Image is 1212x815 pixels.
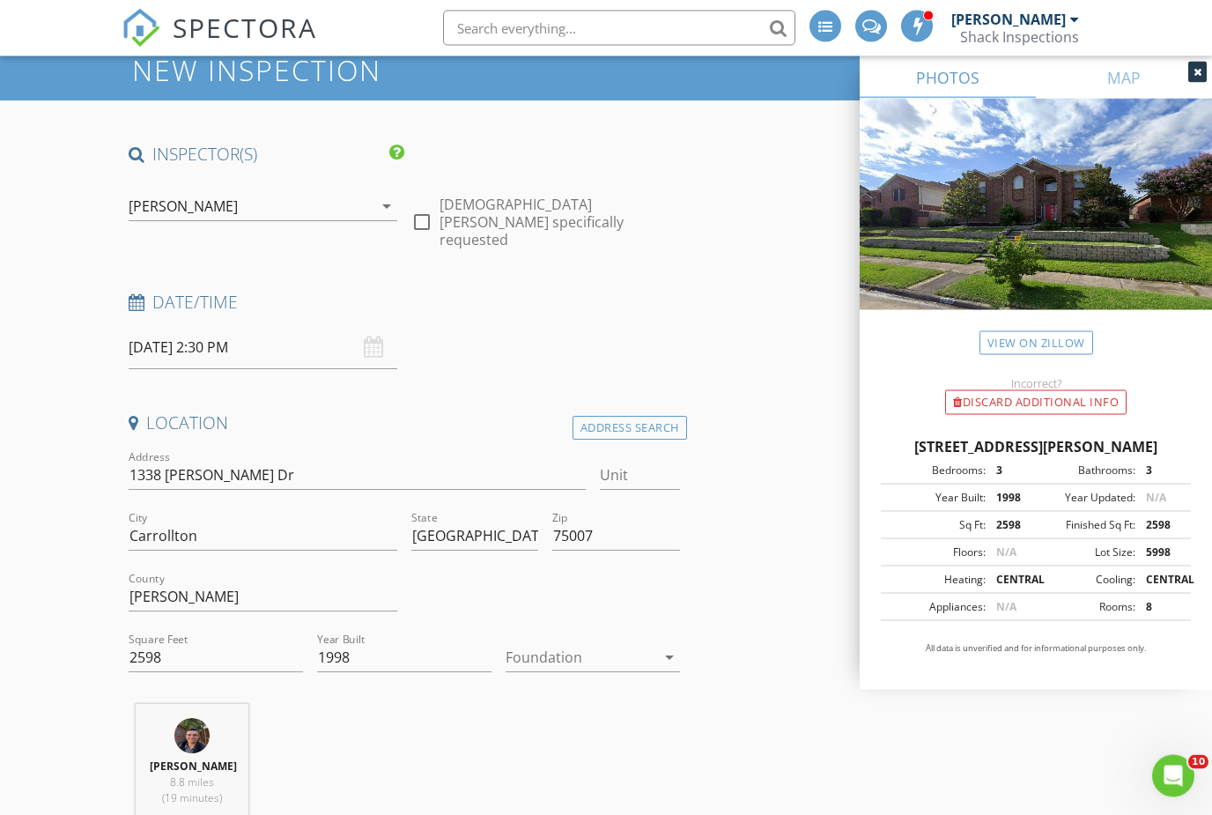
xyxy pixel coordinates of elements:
div: Year Updated: [1036,490,1135,506]
div: Bathrooms: [1036,463,1135,478]
h4: Date/Time [129,292,680,315]
span: N/A [996,599,1016,614]
div: Bedrooms: [886,463,986,478]
div: Finished Sq Ft: [1036,517,1135,533]
i: arrow_drop_down [376,196,397,218]
div: CENTRAL [986,572,1036,588]
div: [PERSON_NAME] [129,199,238,215]
a: SPECTORA [122,24,317,61]
label: [DEMOGRAPHIC_DATA][PERSON_NAME] specifically requested [440,196,680,249]
span: 8.8 miles [170,775,214,790]
div: [PERSON_NAME] [951,11,1066,28]
h4: INSPECTOR(S) [129,144,404,167]
div: Sq Ft: [886,517,986,533]
span: N/A [1146,490,1166,505]
span: N/A [996,545,1016,559]
p: All data is unverified and for informational purposes only. [881,642,1191,655]
img: img_9945.jpeg [174,719,210,754]
img: The Best Home Inspection Software - Spectora [122,9,160,48]
input: Search everything... [443,11,795,46]
span: (19 minutes) [162,791,222,806]
a: MAP [1036,56,1212,99]
div: [STREET_ADDRESS][PERSON_NAME] [881,436,1191,457]
h4: Location [129,412,680,435]
div: Heating: [886,572,986,588]
div: 3 [1135,463,1186,478]
div: 5998 [1135,545,1186,560]
div: Discard Additional info [945,390,1127,415]
div: 3 [986,463,1036,478]
a: View on Zillow [979,331,1093,355]
iframe: Intercom live chat [1152,755,1194,797]
div: Appliances: [886,599,986,615]
div: Incorrect? [860,376,1212,390]
input: Select date [129,327,397,370]
h1: New Inspection [132,56,522,86]
div: Year Built: [886,490,986,506]
div: 2598 [1135,517,1186,533]
div: CENTRAL [1135,572,1186,588]
div: 8 [1135,599,1186,615]
a: PHOTOS [860,56,1036,99]
div: Address Search [573,417,687,441]
div: Cooling: [1036,572,1135,588]
img: streetview [860,99,1212,352]
i: arrow_drop_down [659,648,680,669]
span: SPECTORA [173,9,317,46]
strong: [PERSON_NAME] [150,759,237,774]
div: Rooms: [1036,599,1135,615]
div: 2598 [986,517,1036,533]
span: 10 [1188,755,1208,769]
div: Shack Inspections [960,28,1079,46]
div: Lot Size: [1036,545,1135,560]
div: Floors: [886,545,986,560]
div: 1998 [986,490,1036,506]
